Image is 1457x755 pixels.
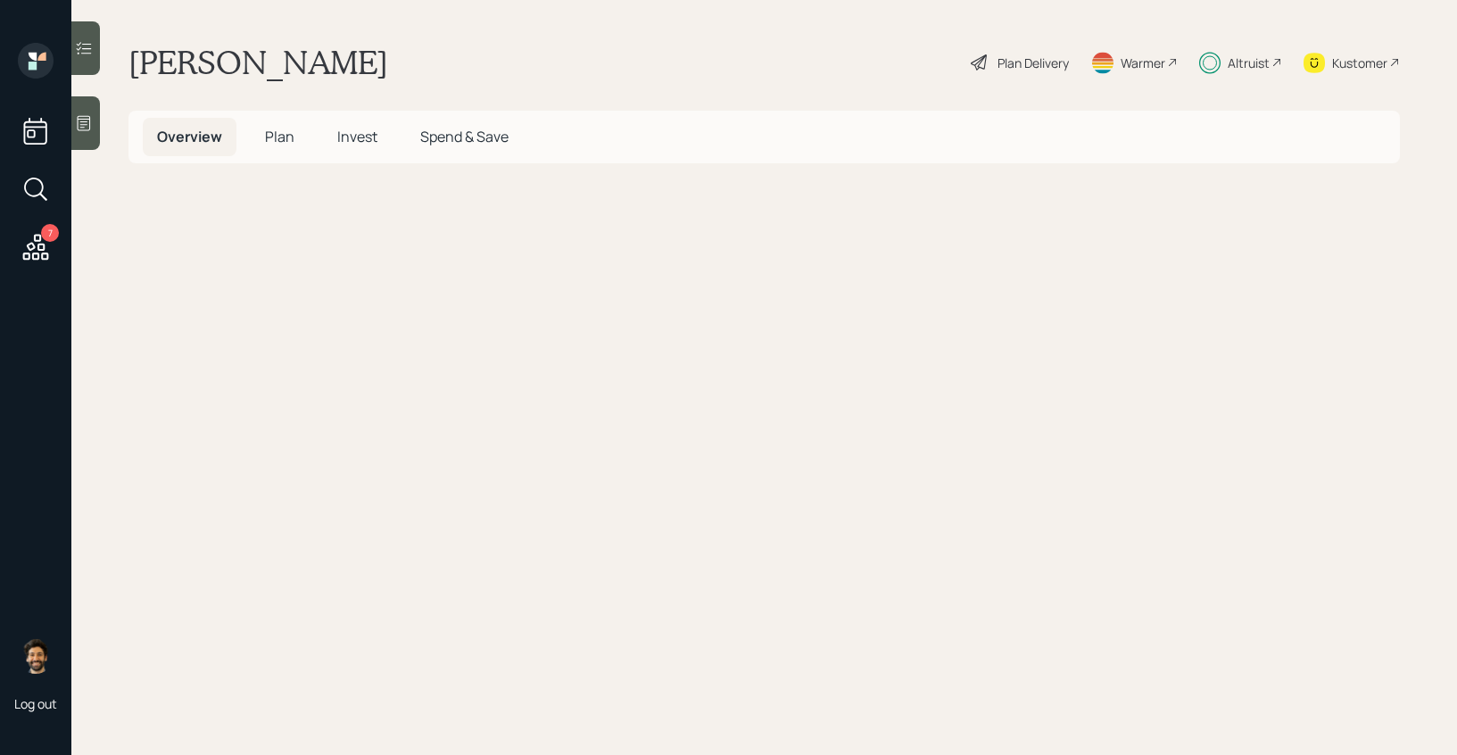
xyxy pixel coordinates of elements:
[157,127,222,146] span: Overview
[1228,54,1270,72] div: Altruist
[265,127,294,146] span: Plan
[14,695,57,712] div: Log out
[128,43,388,82] h1: [PERSON_NAME]
[18,638,54,674] img: eric-schwartz-headshot.png
[1121,54,1165,72] div: Warmer
[420,127,509,146] span: Spend & Save
[41,224,59,242] div: 7
[998,54,1069,72] div: Plan Delivery
[1332,54,1387,72] div: Kustomer
[337,127,377,146] span: Invest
